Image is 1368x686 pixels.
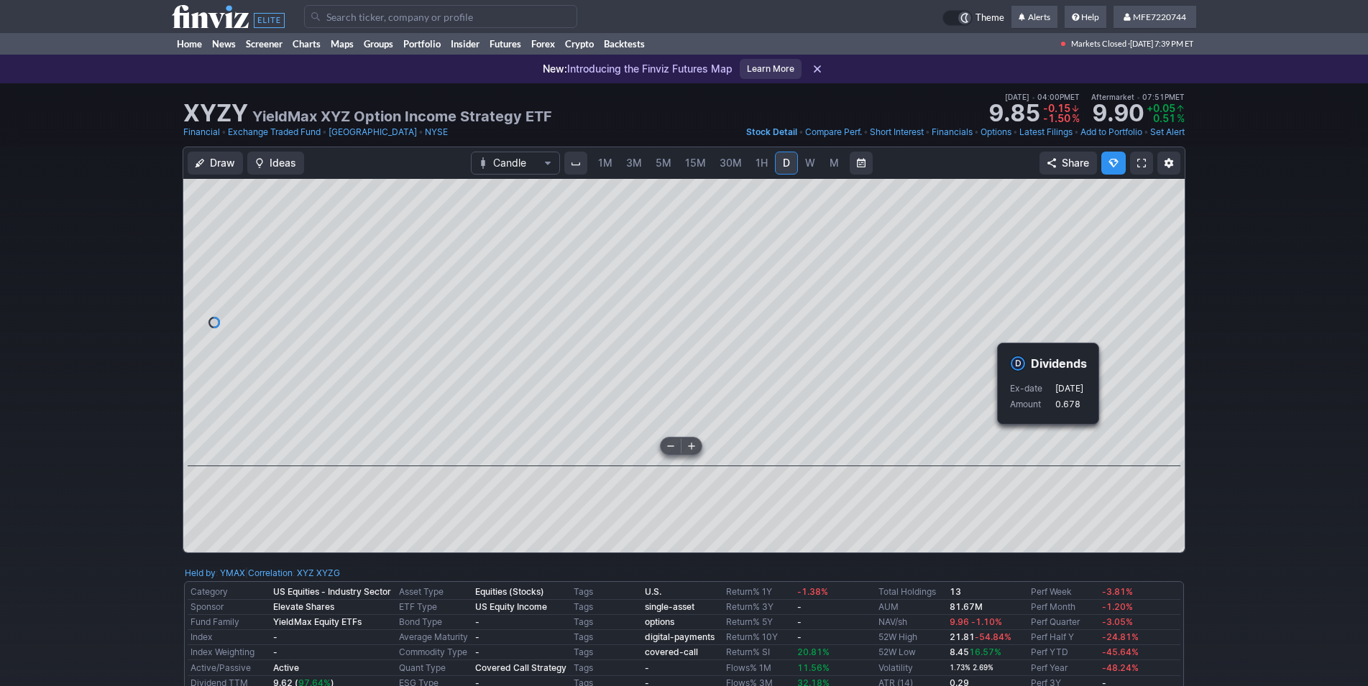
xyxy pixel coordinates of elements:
[188,645,270,660] td: Index Weighting
[971,616,1002,627] span: -1.10%
[645,601,694,612] b: single-asset
[1102,631,1139,642] span: -24.81%
[322,125,327,139] span: •
[329,125,417,139] a: [GEOGRAPHIC_DATA]
[1055,397,1083,412] p: 0.678
[475,586,544,597] b: Equities (Stocks)
[396,600,472,615] td: ETF Type
[723,600,794,615] td: Return% 3Y
[645,646,698,657] a: covered-call
[172,33,207,55] a: Home
[1130,152,1153,175] a: Fullscreen
[273,662,299,673] b: Active
[273,601,334,612] b: Elevate Shares
[1013,125,1018,139] span: •
[273,616,362,627] b: YieldMax Equity ETFs
[475,601,547,612] b: US Equity Income
[571,660,642,676] td: Tags
[1011,6,1057,29] a: Alerts
[326,33,359,55] a: Maps
[1005,91,1080,103] span: [DATE] 04:00PM ET
[797,616,802,627] b: -
[1080,125,1142,139] a: Add to Portfolio
[475,646,479,657] b: -
[850,152,873,175] button: Range
[942,10,1004,26] a: Theme
[425,125,448,139] a: NYSE
[805,125,862,139] a: Compare Perf.
[1102,662,1139,673] span: -48.24%
[1031,356,1087,371] h4: Dividends
[1019,125,1073,139] a: Latest Filings
[876,660,947,676] td: Volatility
[241,33,288,55] a: Screener
[685,157,706,169] span: 15M
[974,125,979,139] span: •
[571,585,642,600] td: Tags
[723,630,794,645] td: Return% 10Y
[797,586,828,597] span: -1.38%
[1102,601,1133,612] span: -1.20%
[571,615,642,630] td: Tags
[950,664,993,672] small: 1.73% 2.69%
[304,5,577,28] input: Search
[723,660,794,676] td: Flows% 1M
[220,566,245,580] a: YMAX
[975,10,1004,26] span: Theme
[1150,125,1185,139] a: Set Alert
[598,157,612,169] span: 1M
[188,660,270,676] td: Active/Passive
[1153,112,1175,124] span: 0.51
[756,157,768,169] span: 1H
[645,586,661,597] b: U.S.
[475,662,566,673] b: Covered Call Strategy
[645,662,649,673] b: -
[188,630,270,645] td: Index
[876,645,947,660] td: 52W Low
[1074,125,1079,139] span: •
[1043,102,1070,114] span: -0.15
[822,152,845,175] a: M
[418,125,423,139] span: •
[273,646,277,657] b: -
[720,157,742,169] span: 30M
[1102,586,1133,597] span: -3.81%
[446,33,485,55] a: Insider
[645,631,715,642] a: digital-payments
[396,645,472,660] td: Commodity Type
[1039,152,1097,175] button: Share
[475,616,479,627] b: -
[228,125,321,139] a: Exchange Traded Fund
[626,157,642,169] span: 3M
[997,343,1099,425] div: Event
[950,616,969,627] span: 9.96
[876,630,947,645] td: 52W High
[592,152,619,175] a: 1M
[564,152,587,175] button: Interval
[543,62,567,75] span: New:
[723,645,794,660] td: Return% SI
[876,600,947,615] td: AUM
[775,152,798,175] a: D
[188,585,270,600] td: Category
[830,157,839,169] span: M
[975,631,1011,642] span: -54.84%
[950,586,961,597] b: 13
[713,152,748,175] a: 30M
[185,566,245,580] div: :
[571,630,642,645] td: Tags
[210,156,235,170] span: Draw
[1028,600,1099,615] td: Perf Month
[273,586,391,597] b: US Equities - Industry Sector
[599,33,650,55] a: Backtests
[1010,381,1054,396] p: Ex-date
[396,630,472,645] td: Average Maturity
[571,645,642,660] td: Tags
[1010,397,1054,412] p: Amount
[1147,102,1175,114] span: +0.05
[526,33,560,55] a: Forex
[1072,112,1080,124] span: %
[560,33,599,55] a: Crypto
[493,156,538,170] span: Candle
